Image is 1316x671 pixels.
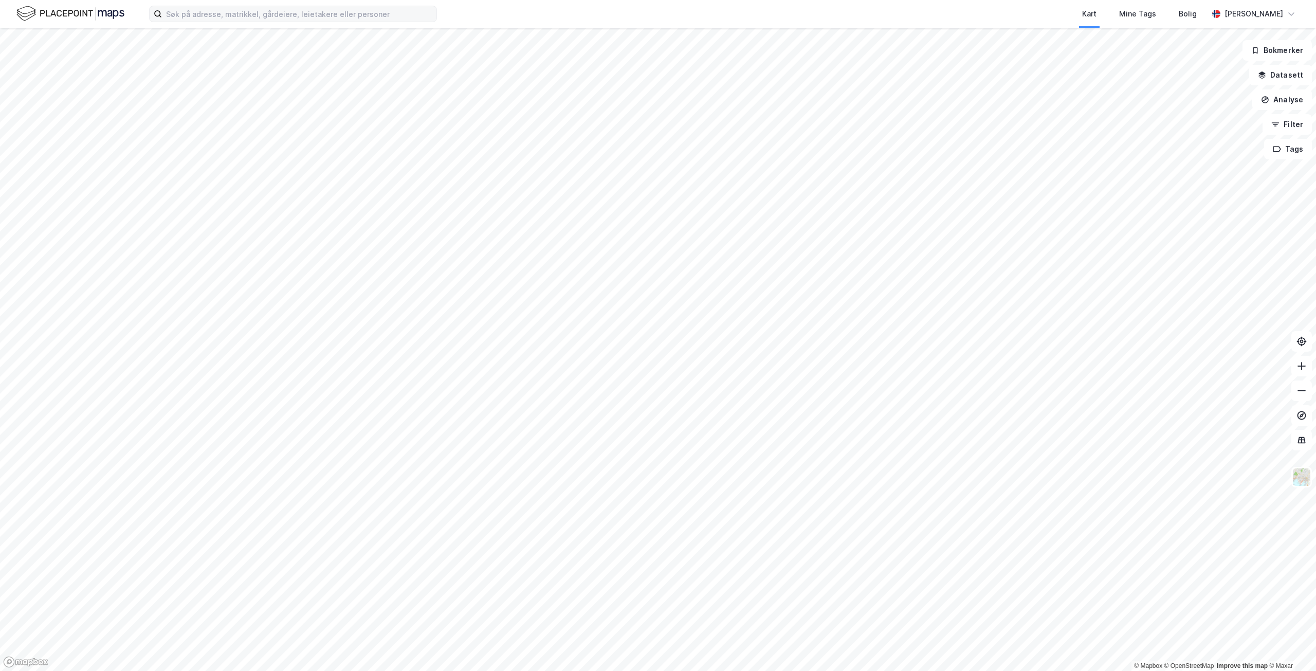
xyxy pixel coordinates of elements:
a: Mapbox homepage [3,656,48,668]
a: Improve this map [1217,662,1268,669]
input: Søk på adresse, matrikkel, gårdeiere, leietakere eller personer [162,6,436,22]
button: Analyse [1252,89,1312,110]
div: Bolig [1179,8,1197,20]
a: Mapbox [1134,662,1162,669]
img: logo.f888ab2527a4732fd821a326f86c7f29.svg [16,5,124,23]
div: Kart [1082,8,1096,20]
button: Tags [1264,139,1312,159]
div: Mine Tags [1119,8,1156,20]
div: [PERSON_NAME] [1224,8,1283,20]
iframe: Chat Widget [1265,622,1316,671]
div: Kontrollprogram for chat [1265,622,1316,671]
button: Datasett [1249,65,1312,85]
a: OpenStreetMap [1164,662,1214,669]
img: Z [1292,467,1311,487]
button: Bokmerker [1242,40,1312,61]
button: Filter [1263,114,1312,135]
